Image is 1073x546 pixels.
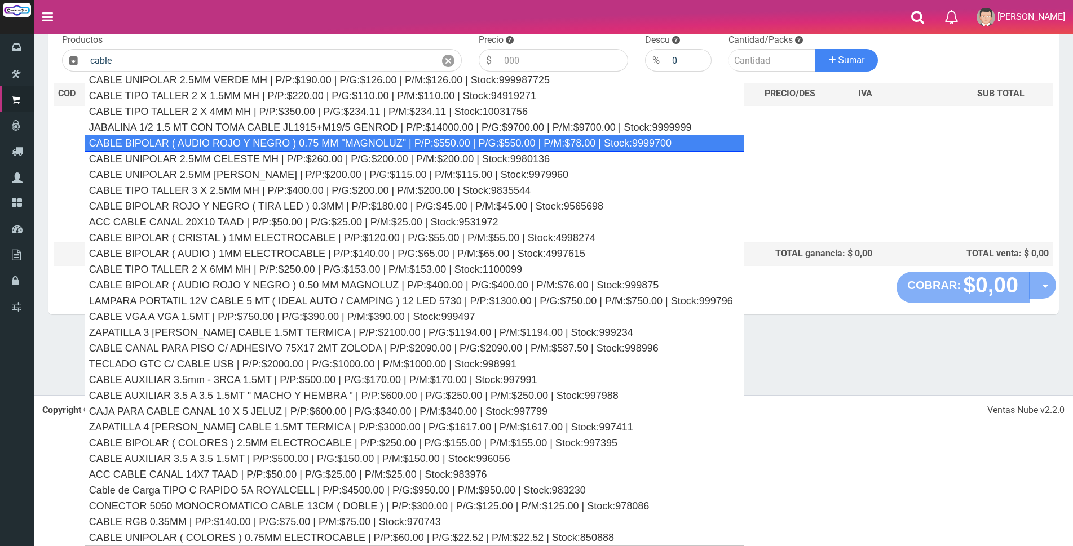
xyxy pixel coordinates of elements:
input: Introduzca el nombre del producto [85,49,435,72]
div: ACC CABLE CANAL 14X7 TAAD | P/P:$50.00 | P/G:$25.00 | P/M:$25.00 | Stock:983976 [85,467,744,482]
div: CABLE UNIPOLAR 2.5MM VERDE MH | P/P:$190.00 | P/G:$126.00 | P/M:$126.00 | Stock:999987725 [85,72,744,88]
div: CABLE TIPO TALLER 2 X 4MM MH | P/P:$350.00 | P/G:$234.11 | P/M:$234.11 | Stock:10031756 [85,104,744,119]
button: Sumar [815,49,878,72]
div: CABLE VGA A VGA 1.5MT | P/P:$750.00 | P/G:$390.00 | P/M:$390.00 | Stock:999497 [85,309,744,325]
div: CABLE AUXILIAR 3.5 A 3.5 1.5MT | P/P:$500.00 | P/G:$150.00 | P/M:$150.00 | Stock:996056 [85,451,744,467]
div: CABLE BIPOLAR ( AUDIO ROJO Y NEGRO ) 0.50 MM MAGNOLUZ | P/P:$400.00 | P/G:$400.00 | P/M:$76.00 | ... [85,277,744,293]
label: Descu [645,34,670,47]
div: Ventas Nube v2.2.0 [987,404,1065,417]
div: CABLE BIPOLAR ROJO Y NEGRO ( TIRA LED ) 0.3MM | P/P:$180.00 | P/G:$45.00 | P/M:$45.00 | Stock:956... [85,198,744,214]
div: CABLE TIPO TALLER 2 X 1.5MM MH | P/P:$220.00 | P/G:$110.00 | P/M:$110.00 | Stock:94919271 [85,88,744,104]
span: SUB TOTAL [977,87,1025,100]
div: TECLADO GTC C/ CABLE USB | P/P:$2000.00 | P/G:$1000.00 | P/M:$1000.00 | Stock:998991 [85,356,744,372]
input: Cantidad [728,49,816,72]
input: 000 [498,49,628,72]
div: CABLE AUXILIAR 3.5mm - 3RCA 1.5MT | P/P:$500.00 | P/G:$170.00 | P/M:$170.00 | Stock:997991 [85,372,744,388]
label: Precio [479,34,504,47]
h3: Debes agregar un producto. [58,122,1025,219]
div: JABALINA 1/2 1.5 MT CON TOMA CABLE JL1915+M19/5 GENROD | P/P:$14000.00 | P/G:$9700.00 | P/M:$9700... [85,119,744,135]
span: PRECIO/DES [765,88,815,99]
div: CABLE CANAL PARA PISO C/ ADHESIVO 75X17 2MT ZOLODA | P/P:$2090.00 | P/G:$2090.00 | P/M:$587.50 | ... [85,340,744,356]
strong: COBRAR: [908,279,961,291]
div: ACC CABLE CANAL 20X10 TAAD | P/P:$50.00 | P/G:$25.00 | P/M:$25.00 | Stock:9531972 [85,214,744,230]
strong: $0,00 [963,273,1018,297]
input: 000 [666,49,712,72]
label: Cantidad/Packs [728,34,793,47]
label: Productos [62,34,103,47]
div: CABLE BIPOLAR ( AUDIO ) 1MM ELECTROCABLE | P/P:$140.00 | P/G:$65.00 | P/M:$65.00 | Stock:4997615 [85,246,744,261]
div: TOTAL venta: $ 0,00 [881,247,1049,260]
img: User Image [977,8,995,26]
span: IVA [858,88,872,99]
div: CABLE BIPOLAR ( CRISTAL ) 1MM ELECTROCABLE | P/P:$120.00 | P/G:$55.00 | P/M:$55.00 | Stock:4998274 [85,230,744,246]
div: CABLE BIPOLAR ( AUDIO ROJO Y NEGRO ) 0.75 MM "MAGNOLUZ" | P/P:$550.00 | P/G:$550.00 | P/M:$78.00 ... [85,135,744,152]
div: ZAPATILLA 4 [PERSON_NAME] CABLE 1.5MT TERMICA | P/P:$3000.00 | P/G:$1617.00 | P/M:$1617.00 | Stoc... [85,419,744,435]
span: Sumar [838,55,864,65]
span: [PERSON_NAME] [997,11,1065,22]
div: ZAPATILLA 3 [PERSON_NAME] CABLE 1.5MT TERMICA | P/P:$2100.00 | P/G:$1194.00 | P/M:$1194.00 | Stoc... [85,325,744,340]
div: CONECTOR 5050 MONOCROMATICO CABLE 13CM ( DOBLE ) | P/P:$300.00 | P/G:$125.00 | P/M:$125.00 | Stoc... [85,498,744,514]
th: COD [54,83,105,105]
div: CABLE TIPO TALLER 2 X 6MM MH | P/P:$250.00 | P/G:$153.00 | P/M:$153.00 | Stock:1100099 [85,261,744,277]
button: COBRAR: $0,00 [897,272,1030,303]
div: Cable de Carga TIPO C RAPIDO 5A ROYALCELL | P/P:$4500.00 | P/G:$950.00 | P/M:$950.00 | Stock:983230 [85,482,744,498]
div: % [645,49,666,72]
div: $ [479,49,498,72]
div: CABLE UNIPOLAR ( COLORES ) 0.75MM ELECTROCABLE | P/P:$60.00 | P/G:$22.52 | P/M:$22.52 | Stock:850888 [85,530,744,545]
div: CABLE UNIPOLAR 2.5MM [PERSON_NAME] | P/P:$200.00 | P/G:$115.00 | P/M:$115.00 | Stock:9979960 [85,167,744,183]
strong: Copyright © [DATE]-[DATE] [42,405,201,415]
div: CABLE RGB 0.35MM | P/P:$140.00 | P/G:$75.00 | P/M:$75.00 | Stock:970743 [85,514,744,530]
div: TOTAL ganancia: $ 0,00 [677,247,872,260]
div: CABLE UNIPOLAR 2.5MM CELESTE MH | P/P:$260.00 | P/G:$200.00 | P/M:$200.00 | Stock:9980136 [85,151,744,167]
div: CAJA PARA CABLE CANAL 10 X 5 JELUZ | P/P:$600.00 | P/G:$340.00 | P/M:$340.00 | Stock:997799 [85,403,744,419]
div: LAMPARA PORTATIL 12V CABLE 5 MT ( IDEAL AUTO / CAMPING ) 12 LED 5730 | P/P:$1300.00 | P/G:$750.00... [85,293,744,309]
div: CABLE TIPO TALLER 3 X 2.5MM MH | P/P:$400.00 | P/G:$200.00 | P/M:$200.00 | Stock:9835544 [85,183,744,198]
div: CABLE AUXILIAR 3.5 A 3.5 1.5MT " MACHO Y HEMBRA " | P/P:$600.00 | P/G:$250.00 | P/M:$250.00 | Sto... [85,388,744,403]
div: CABLE BIPOLAR ( COLORES ) 2.5MM ELECTROCABLE | P/P:$250.00 | P/G:$155.00 | P/M:$155.00 | Stock:99... [85,435,744,451]
img: Logo grande [3,3,31,17]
